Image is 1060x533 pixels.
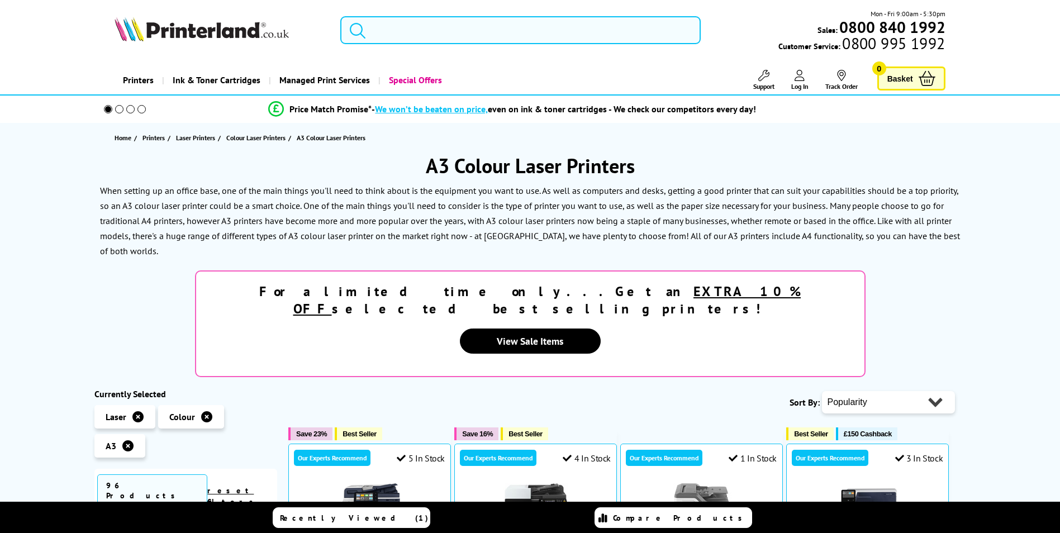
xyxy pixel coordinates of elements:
[501,427,548,440] button: Best Seller
[106,440,116,451] span: A3
[115,17,289,41] img: Printerland Logo
[372,103,756,115] div: - even on ink & toner cartridges - We check our competitors every day!
[729,453,777,464] div: 1 In Stock
[887,71,913,86] span: Basket
[176,132,218,144] a: Laser Printers
[397,453,445,464] div: 5 In Stock
[794,430,828,438] span: Best Seller
[173,66,260,94] span: Ink & Toner Cartridges
[259,283,801,317] strong: For a limited time only...Get an selected best selling printers!
[454,427,498,440] button: Save 16%
[343,430,377,438] span: Best Seller
[106,411,126,422] span: Laser
[97,474,208,517] span: 96 Products Found
[840,38,945,49] span: 0800 995 1992
[269,66,378,94] a: Managed Print Services
[94,153,966,179] h1: A3 Colour Laser Printers
[791,82,809,91] span: Log In
[462,430,493,438] span: Save 16%
[115,66,162,94] a: Printers
[142,132,165,144] span: Printers
[288,427,332,440] button: Save 23%
[825,70,858,91] a: Track Order
[753,82,774,91] span: Support
[895,453,943,464] div: 3 In Stock
[115,132,134,144] a: Home
[877,66,945,91] a: Basket 0
[169,411,195,422] span: Colour
[280,513,429,523] span: Recently Viewed (1)
[273,507,430,528] a: Recently Viewed (1)
[89,99,937,119] li: modal_Promise
[335,427,382,440] button: Best Seller
[778,38,945,51] span: Customer Service:
[94,388,278,399] div: Currently Selected
[460,450,536,466] div: Our Experts Recommend
[297,134,365,142] span: A3 Colour Laser Printers
[142,132,168,144] a: Printers
[836,427,897,440] button: £150 Cashback
[563,453,611,464] div: 4 In Stock
[289,103,372,115] span: Price Match Promise*
[226,132,288,144] a: Colour Laser Printers
[162,66,269,94] a: Ink & Toner Cartridges
[791,70,809,91] a: Log In
[207,486,259,507] a: reset filters
[378,66,450,94] a: Special Offers
[100,185,958,211] p: When setting up an office base, one of the main things you'll need to think about is the equipmen...
[508,430,543,438] span: Best Seller
[792,450,868,466] div: Our Experts Recommend
[817,25,838,35] span: Sales:
[115,17,326,44] a: Printerland Logo
[844,430,892,438] span: £150 Cashback
[839,17,945,37] b: 0800 840 1992
[296,430,327,438] span: Save 23%
[626,450,702,466] div: Our Experts Recommend
[753,70,774,91] a: Support
[871,8,945,19] span: Mon - Fri 9:00am - 5:30pm
[786,427,834,440] button: Best Seller
[226,132,286,144] span: Colour Laser Printers
[872,61,886,75] span: 0
[838,22,945,32] a: 0800 840 1992
[595,507,752,528] a: Compare Products
[613,513,748,523] span: Compare Products
[293,283,801,317] u: EXTRA 10% OFF
[176,132,215,144] span: Laser Printers
[294,450,370,466] div: Our Experts Recommend
[790,397,820,408] span: Sort By:
[460,329,601,354] a: View Sale Items
[375,103,488,115] span: We won’t be beaten on price,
